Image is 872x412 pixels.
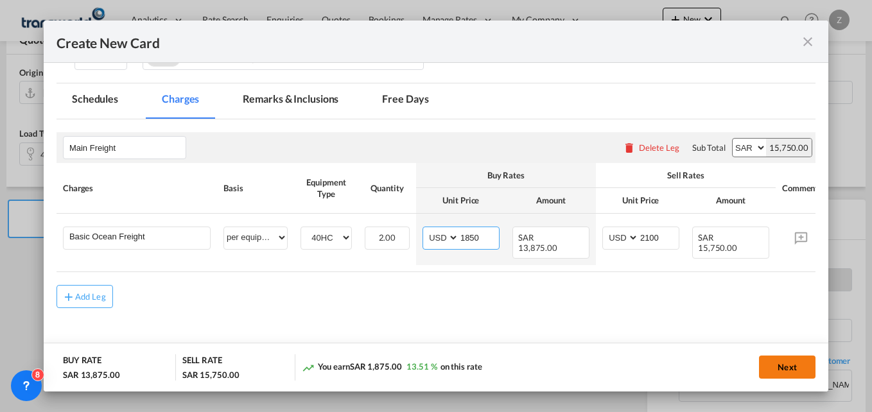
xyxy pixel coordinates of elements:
[302,361,315,374] md-icon: icon-trending-up
[69,138,186,157] input: Leg Name
[416,188,506,213] th: Unit Price
[63,354,101,369] div: BUY RATE
[639,142,679,153] div: Delete Leg
[518,232,546,243] span: SAR
[350,361,402,372] span: SAR 1,875.00
[759,356,815,379] button: Next
[57,83,457,119] md-pagination-wrapper: Use the left and right arrow keys to navigate between tabs
[223,182,288,194] div: Basis
[639,227,679,246] input: 2100
[367,83,444,119] md-tab-item: Free Days
[406,361,437,372] span: 13.51 %
[64,227,210,246] md-input-container: Basic Ocean Freight
[692,142,726,153] div: Sub Total
[161,51,180,64] button: Remove gc
[766,139,812,157] div: 15,750.00
[623,141,636,154] md-icon: icon-delete
[182,354,222,369] div: SELL RATE
[75,293,106,300] div: Add Leg
[63,369,120,381] div: SAR 13,875.00
[57,285,113,308] button: Add Leg
[146,83,214,119] md-tab-item: Charges
[776,163,827,213] th: Comments
[301,176,352,200] div: Equipment Type
[623,142,679,153] button: Delete Leg
[596,188,686,213] th: Unit Price
[365,182,410,194] div: Quantity
[62,290,75,303] md-icon: icon-plus md-link-fg s20
[57,33,800,49] div: Create New Card
[63,182,211,194] div: Charges
[57,83,134,119] md-tab-item: Schedules
[506,188,596,213] th: Amount
[698,232,726,243] span: SAR
[379,232,396,243] span: 2.00
[459,227,499,246] input: 1850
[69,227,210,246] input: Charge Name
[518,243,557,253] span: 13,875.00
[423,169,589,181] div: Buy Rates
[800,34,815,49] md-icon: icon-close fg-AAA8AD m-0 pointer
[224,227,287,248] select: per equipment
[182,369,240,381] div: SAR 15,750.00
[602,169,769,181] div: Sell Rates
[302,361,482,374] div: You earn on this rate
[698,243,737,253] span: 15,750.00
[227,83,354,119] md-tab-item: Remarks & Inclusions
[686,188,776,213] th: Amount
[44,21,828,391] md-dialog: Create New CardPort ...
